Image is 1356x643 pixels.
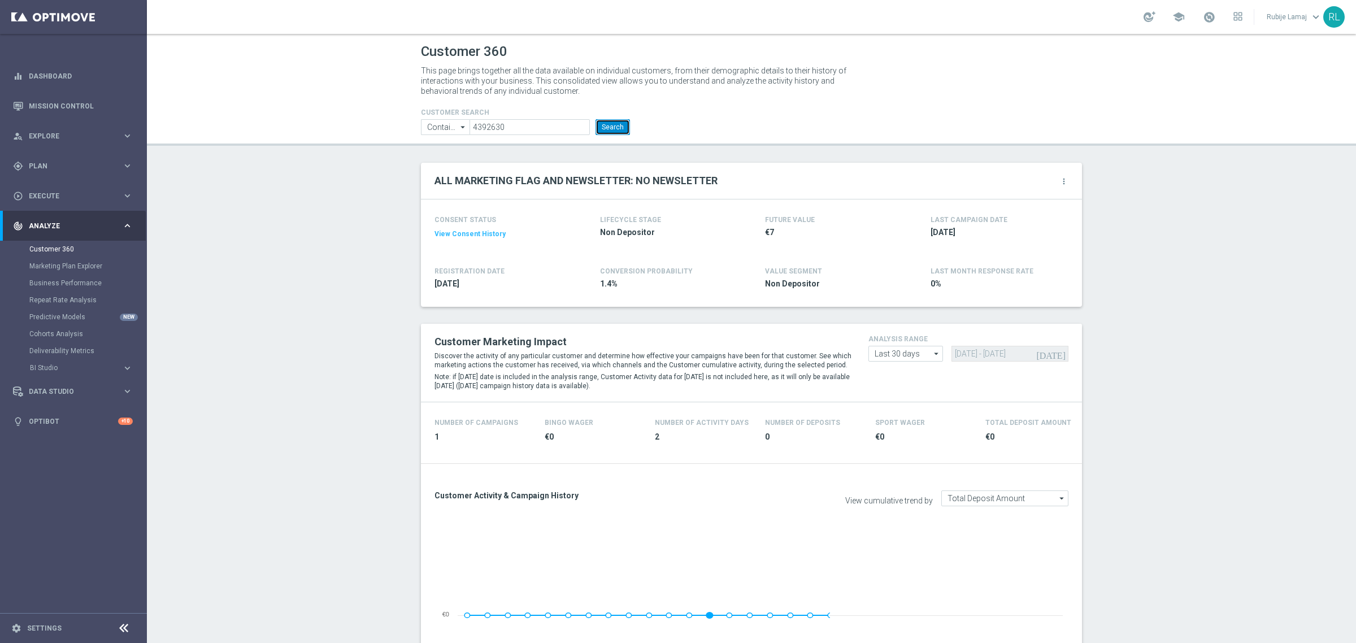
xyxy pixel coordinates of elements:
[875,432,972,442] span: €0
[875,419,925,427] h4: Sport Wager
[13,91,133,121] div: Mission Control
[434,279,567,289] span: 2022-10-05
[434,335,851,349] h2: Customer Marketing Impact
[434,419,518,427] h4: Number of Campaigns
[29,363,133,372] div: BI Studio keyboard_arrow_right
[434,229,506,239] button: View Consent History
[122,386,133,397] i: keyboard_arrow_right
[1172,11,1185,23] span: school
[434,216,567,224] h4: CONSENT STATUS
[122,190,133,201] i: keyboard_arrow_right
[122,131,133,141] i: keyboard_arrow_right
[600,227,732,238] span: Non Depositor
[118,418,133,425] div: +10
[29,241,146,258] div: Customer 360
[596,119,630,135] button: Search
[13,191,122,201] div: Execute
[120,314,138,321] div: NEW
[29,258,146,275] div: Marketing Plan Explorer
[29,245,118,254] a: Customer 360
[122,160,133,171] i: keyboard_arrow_right
[29,296,118,305] a: Repeat Rate Analysis
[13,161,23,171] i: gps_fixed
[29,388,122,395] span: Data Studio
[29,329,118,338] a: Cohorts Analysis
[29,163,122,170] span: Plan
[985,432,1082,442] span: €0
[12,192,133,201] div: play_circle_outline Execute keyboard_arrow_right
[868,346,943,362] input: analysis range
[29,279,118,288] a: Business Performance
[12,221,133,231] button: track_changes Analyze keyboard_arrow_right
[29,292,146,309] div: Repeat Rate Analysis
[765,419,840,427] h4: Number of Deposits
[29,342,146,359] div: Deliverability Metrics
[931,227,1063,238] span: 2025-09-14
[545,432,641,442] span: €0
[765,279,897,289] span: Non Depositor
[434,372,851,390] p: Note: if [DATE] date is included in the analysis range, Customer Activity data for [DATE] is not ...
[655,432,751,442] span: 2
[470,119,590,135] input: Enter CID, Email, name or phone
[434,267,505,275] h4: REGISTRATION DATE
[29,223,122,229] span: Analyze
[29,346,118,355] a: Deliverability Metrics
[29,133,122,140] span: Explore
[985,419,1071,427] h4: Total Deposit Amount
[13,221,122,231] div: Analyze
[12,72,133,81] button: equalizer Dashboard
[868,335,1068,343] h4: analysis range
[29,309,146,325] div: Predictive Models
[13,131,23,141] i: person_search
[1310,11,1322,23] span: keyboard_arrow_down
[29,359,146,376] div: BI Studio
[434,351,851,370] p: Discover the activity of any particular customer and determine how effective your campaigns have ...
[931,279,1063,289] span: 0%
[655,419,749,427] h4: Number of Activity Days
[122,220,133,231] i: keyboard_arrow_right
[931,216,1007,224] h4: LAST CAMPAIGN DATE
[13,386,122,397] div: Data Studio
[13,131,122,141] div: Explore
[1059,177,1068,186] i: more_vert
[29,91,133,121] a: Mission Control
[434,490,743,501] h3: Customer Activity & Campaign History
[122,363,133,373] i: keyboard_arrow_right
[12,387,133,396] button: Data Studio keyboard_arrow_right
[12,102,133,111] button: Mission Control
[13,416,23,427] i: lightbulb
[765,216,815,224] h4: FUTURE VALUE
[29,262,118,271] a: Marketing Plan Explorer
[421,44,1082,60] h1: Customer 360
[1323,6,1345,28] div: RL
[765,267,822,275] h4: VALUE SEGMENT
[27,625,62,632] a: Settings
[30,364,111,371] span: BI Studio
[600,279,732,289] span: 1.4%
[765,227,897,238] span: €7
[12,132,133,141] div: person_search Explore keyboard_arrow_right
[765,432,862,442] span: 0
[545,419,593,427] h4: Bingo Wager
[1266,8,1323,25] a: Rubije Lamajkeyboard_arrow_down
[11,623,21,633] i: settings
[442,611,449,618] text: €0
[13,191,23,201] i: play_circle_outline
[29,275,146,292] div: Business Performance
[13,61,133,91] div: Dashboard
[931,267,1033,275] span: LAST MONTH RESPONSE RATE
[30,364,122,371] div: BI Studio
[13,406,133,436] div: Optibot
[421,66,856,96] p: This page brings together all the data available on individual customers, from their demographic ...
[434,432,531,442] span: 1
[12,417,133,426] div: lightbulb Optibot +10
[12,162,133,171] button: gps_fixed Plan keyboard_arrow_right
[29,61,133,91] a: Dashboard
[421,119,470,135] input: Contains
[13,71,23,81] i: equalizer
[29,193,122,199] span: Execute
